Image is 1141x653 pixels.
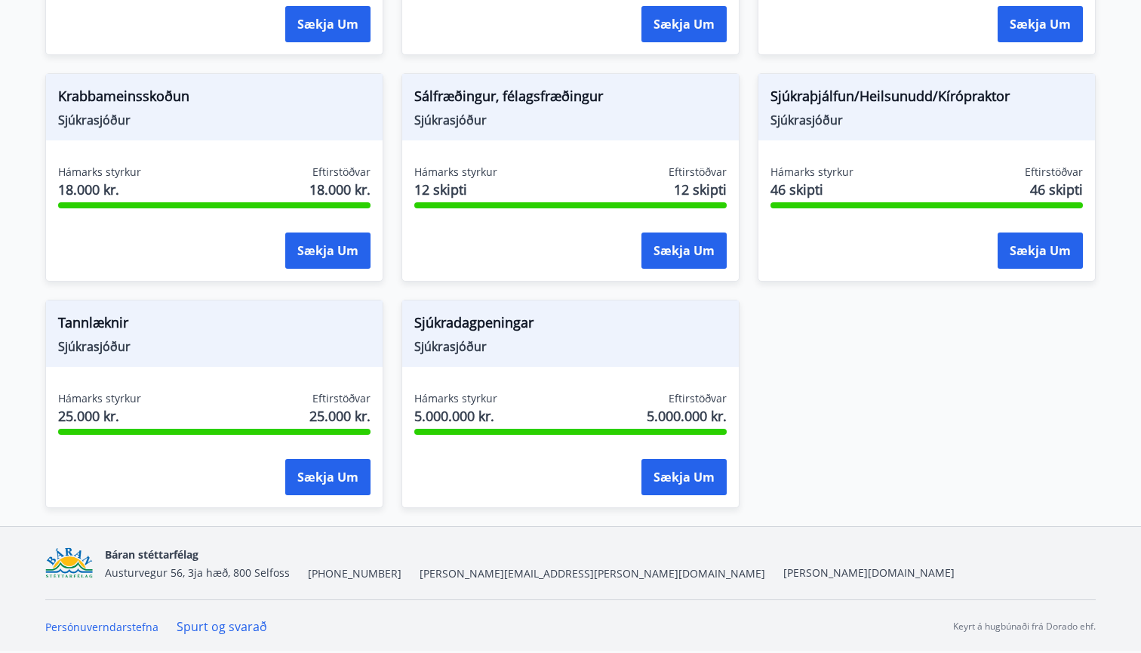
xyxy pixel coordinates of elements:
[770,180,853,199] span: 46 skipti
[308,566,401,581] span: [PHONE_NUMBER]
[177,618,267,635] a: Spurt og svarað
[641,6,727,42] button: Sækja um
[105,547,198,562] span: Báran stéttarfélag
[414,165,497,180] span: Hámarks styrkur
[285,6,371,42] button: Sækja um
[770,86,1083,112] span: Sjúkraþjálfun/Heilsunudd/Kírópraktor
[312,165,371,180] span: Eftirstöðvar
[58,391,141,406] span: Hámarks styrkur
[674,180,727,199] span: 12 skipti
[770,165,853,180] span: Hámarks styrkur
[45,620,158,634] a: Persónuverndarstefna
[641,233,727,269] button: Sækja um
[309,180,371,199] span: 18.000 kr.
[998,233,1083,269] button: Sækja um
[669,165,727,180] span: Eftirstöðvar
[953,620,1096,633] p: Keyrt á hugbúnaði frá Dorado ehf.
[414,338,727,355] span: Sjúkrasjóður
[45,547,93,580] img: Bz2lGXKH3FXEIQKvoQ8VL0Fr0uCiWgfgA3I6fSs8.png
[414,406,497,426] span: 5.000.000 kr.
[414,313,727,338] span: Sjúkradagpeningar
[647,406,727,426] span: 5.000.000 kr.
[285,233,371,269] button: Sækja um
[1030,180,1083,199] span: 46 skipti
[414,86,727,112] span: Sálfræðingur, félagsfræðingur
[998,6,1083,42] button: Sækja um
[414,112,727,128] span: Sjúkrasjóður
[1025,165,1083,180] span: Eftirstöðvar
[58,313,371,338] span: Tannlæknir
[105,565,290,580] span: Austurvegur 56, 3ja hæð, 800 Selfoss
[309,406,371,426] span: 25.000 kr.
[641,459,727,495] button: Sækja um
[414,391,497,406] span: Hámarks styrkur
[414,180,497,199] span: 12 skipti
[770,112,1083,128] span: Sjúkrasjóður
[58,112,371,128] span: Sjúkrasjóður
[58,180,141,199] span: 18.000 kr.
[312,391,371,406] span: Eftirstöðvar
[669,391,727,406] span: Eftirstöðvar
[58,338,371,355] span: Sjúkrasjóður
[58,86,371,112] span: Krabbameinsskoðun
[285,459,371,495] button: Sækja um
[58,406,141,426] span: 25.000 kr.
[783,565,955,580] a: [PERSON_NAME][DOMAIN_NAME]
[420,566,765,581] span: [PERSON_NAME][EMAIL_ADDRESS][PERSON_NAME][DOMAIN_NAME]
[58,165,141,180] span: Hámarks styrkur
